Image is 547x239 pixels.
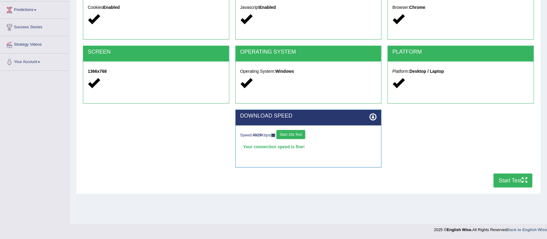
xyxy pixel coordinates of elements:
h2: DOWNLOAD SPEED [240,113,377,119]
strong: Enabled [103,5,120,10]
h5: Browser: [392,5,529,10]
strong: English Wise. [447,227,472,232]
strong: Windows [275,69,294,74]
a: Predictions [0,2,70,17]
a: Your Account [0,54,70,69]
h2: PLATFORM [392,49,529,55]
strong: Desktop / Laptop [409,69,444,74]
h5: Javascript [240,5,377,10]
button: Start Test [494,174,532,188]
h5: Platform: [392,69,529,74]
h5: Operating System: [240,69,377,74]
a: Success Stories [0,19,70,34]
strong: 1366x768 [88,69,107,74]
strong: Chrome [409,5,426,10]
a: Back to English Wise [507,227,547,232]
button: Start 10s Test [276,130,305,139]
div: 2025 © All Rights Reserved [434,224,547,233]
a: Strategy Videos [0,36,70,51]
h5: Cookies [88,5,224,10]
div: Speed: Kbps [240,130,377,141]
img: ajax-loader-fb-connection.gif [270,134,275,137]
h2: OPERATING SYSTEM [240,49,377,55]
strong: Enabled [259,5,276,10]
strong: 4929 [253,133,262,137]
h2: SCREEN [88,49,224,55]
div: Your connection speed is fine! [240,142,377,151]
